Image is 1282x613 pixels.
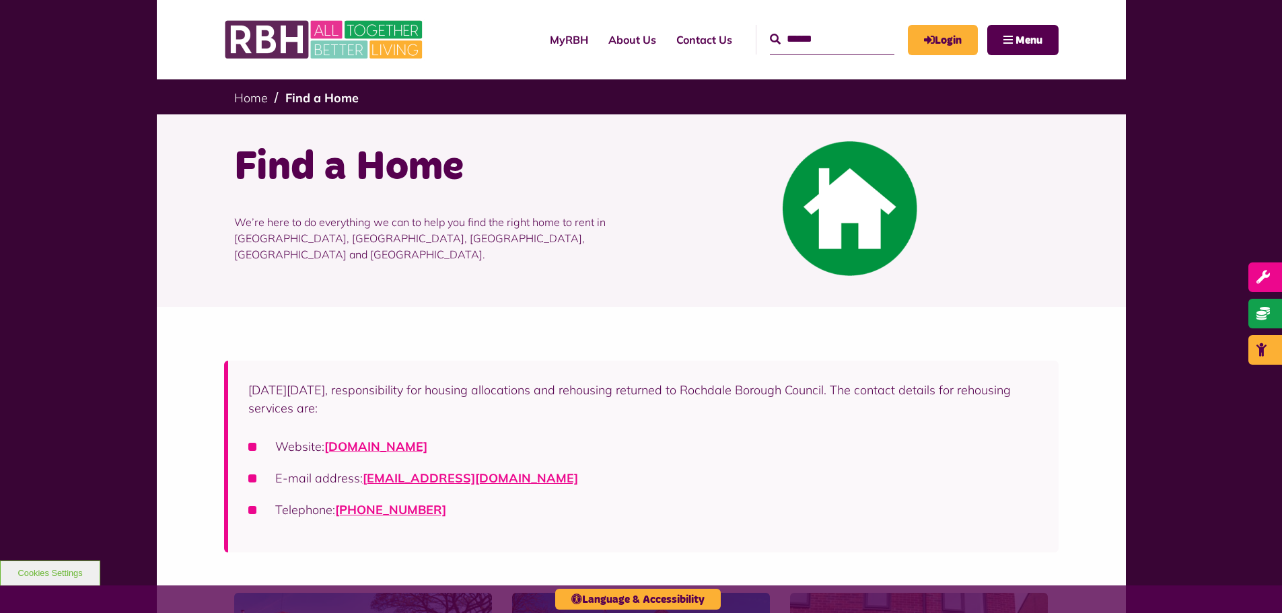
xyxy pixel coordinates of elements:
[363,470,578,486] a: [EMAIL_ADDRESS][DOMAIN_NAME]
[234,141,631,194] h1: Find a Home
[555,589,721,610] button: Language & Accessibility
[324,439,427,454] a: [DOMAIN_NAME]
[248,437,1038,456] li: Website:
[234,194,631,283] p: We’re here to do everything we can to help you find the right home to rent in [GEOGRAPHIC_DATA], ...
[248,469,1038,487] li: E-mail address:
[224,13,426,66] img: RBH
[666,22,742,58] a: Contact Us
[234,90,268,106] a: Home
[285,90,359,106] a: Find a Home
[335,502,446,517] a: [PHONE_NUMBER]
[540,22,598,58] a: MyRBH
[598,22,666,58] a: About Us
[783,141,917,276] img: Find A Home
[248,501,1038,519] li: Telephone:
[908,25,978,55] a: MyRBH
[248,381,1038,417] p: [DATE][DATE], responsibility for housing allocations and rehousing returned to Rochdale Borough C...
[1221,552,1282,613] iframe: Netcall Web Assistant for live chat
[1016,35,1042,46] span: Menu
[987,25,1059,55] button: Navigation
